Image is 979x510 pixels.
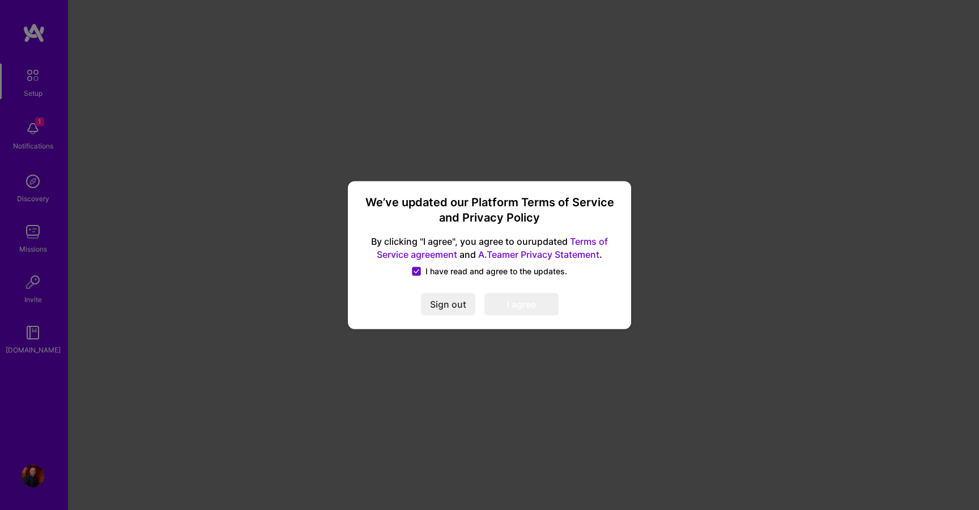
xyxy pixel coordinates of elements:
[425,265,567,277] span: I have read and agree to the updates.
[361,195,618,226] h3: We’ve updated our Platform Terms of Service and Privacy Policy
[377,236,608,260] a: Terms of Service agreement
[478,248,599,260] a: A.Teamer Privacy Statement
[421,292,475,315] button: Sign out
[484,292,559,315] button: I agree
[361,235,618,261] span: By clicking "I agree", you agree to our updated and .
